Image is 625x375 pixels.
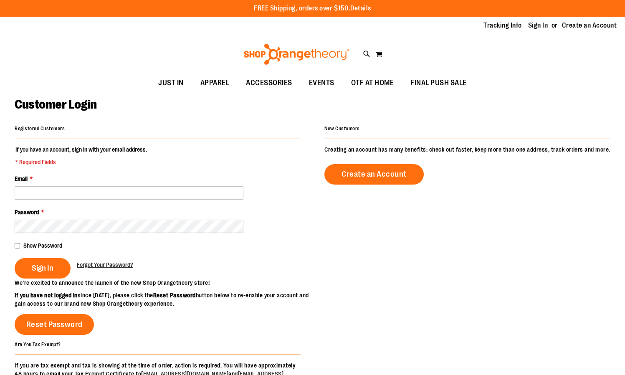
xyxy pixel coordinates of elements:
a: Forgot Your Password? [77,261,133,269]
span: Password [15,209,39,215]
strong: If you have not logged in [15,292,78,299]
strong: New Customers [324,126,360,132]
a: FINAL PUSH SALE [402,73,475,93]
a: JUST IN [150,73,192,93]
a: Create an Account [562,21,617,30]
button: Sign In [15,258,71,279]
span: ACCESSORIES [246,73,292,92]
span: * Required Fields [15,158,147,166]
strong: Registered Customers [15,126,65,132]
p: Creating an account has many benefits: check out faster, keep more than one address, track orders... [324,145,610,154]
a: Details [350,5,371,12]
span: Reset Password [26,320,83,329]
a: APPAREL [192,73,238,93]
a: Create an Account [324,164,424,185]
a: ACCESSORIES [238,73,301,93]
strong: Are You Tax Exempt? [15,341,61,347]
span: Sign In [32,264,53,273]
span: Create an Account [342,170,407,179]
a: EVENTS [301,73,343,93]
span: APPAREL [200,73,230,92]
a: Sign In [528,21,548,30]
span: OTF AT HOME [351,73,394,92]
img: Shop Orangetheory [243,44,351,65]
a: Tracking Info [483,21,522,30]
span: Forgot Your Password? [77,261,133,268]
span: Show Password [23,242,62,249]
legend: If you have an account, sign in with your email address. [15,145,148,166]
span: FINAL PUSH SALE [410,73,467,92]
a: OTF AT HOME [343,73,402,93]
span: Customer Login [15,97,96,111]
strong: Reset Password [153,292,196,299]
span: JUST IN [158,73,184,92]
p: We’re excited to announce the launch of the new Shop Orangetheory store! [15,279,313,287]
p: FREE Shipping, orders over $150. [254,4,371,13]
p: since [DATE], please click the button below to re-enable your account and gain access to our bran... [15,291,313,308]
a: Reset Password [15,314,94,335]
span: EVENTS [309,73,334,92]
span: Email [15,175,28,182]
